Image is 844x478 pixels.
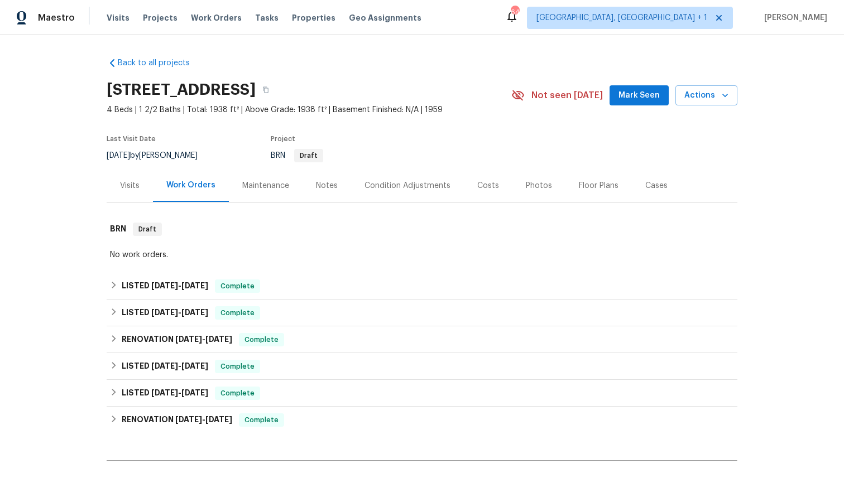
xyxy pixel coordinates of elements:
[122,413,232,427] h6: RENOVATION
[531,90,603,101] span: Not seen [DATE]
[205,416,232,423] span: [DATE]
[107,353,737,380] div: LISTED [DATE]-[DATE]Complete
[38,12,75,23] span: Maestro
[175,416,202,423] span: [DATE]
[151,308,208,316] span: -
[579,180,618,191] div: Floor Plans
[107,57,214,69] a: Back to all projects
[107,84,256,95] h2: [STREET_ADDRESS]
[175,335,232,343] span: -
[477,180,499,191] div: Costs
[175,335,202,343] span: [DATE]
[122,279,208,293] h6: LISTED
[181,389,208,397] span: [DATE]
[107,104,511,115] span: 4 Beds | 1 2/2 Baths | Total: 1938 ft² | Above Grade: 1938 ft² | Basement Finished: N/A | 1959
[107,380,737,407] div: LISTED [DATE]-[DATE]Complete
[143,12,178,23] span: Projects
[151,282,178,289] span: [DATE]
[166,180,215,191] div: Work Orders
[181,362,208,370] span: [DATE]
[191,12,242,23] span: Work Orders
[151,362,208,370] span: -
[107,326,737,353] div: RENOVATION [DATE]-[DATE]Complete
[151,389,178,397] span: [DATE]
[618,89,660,103] span: Mark Seen
[107,300,737,326] div: LISTED [DATE]-[DATE]Complete
[107,152,130,160] span: [DATE]
[122,360,208,373] h6: LISTED
[120,180,140,191] div: Visits
[122,387,208,400] h6: LISTED
[365,180,450,191] div: Condition Adjustments
[675,85,737,106] button: Actions
[242,180,289,191] div: Maintenance
[107,149,211,162] div: by [PERSON_NAME]
[271,136,295,142] span: Project
[349,12,421,23] span: Geo Assignments
[110,249,734,260] div: No work orders.
[110,223,126,236] h6: BRN
[760,12,827,23] span: [PERSON_NAME]
[107,136,156,142] span: Last Visit Date
[240,414,283,426] span: Complete
[107,12,130,23] span: Visits
[292,12,335,23] span: Properties
[122,306,208,320] h6: LISTED
[151,362,178,370] span: [DATE]
[122,333,232,346] h6: RENOVATION
[271,152,323,160] span: BRN
[610,85,669,106] button: Mark Seen
[684,89,728,103] span: Actions
[107,211,737,247] div: BRN Draft
[216,361,259,372] span: Complete
[295,152,322,159] span: Draft
[316,180,338,191] div: Notes
[151,308,178,316] span: [DATE]
[181,282,208,289] span: [DATE]
[107,273,737,300] div: LISTED [DATE]-[DATE]Complete
[216,307,259,318] span: Complete
[645,180,668,191] div: Cases
[216,388,259,399] span: Complete
[175,416,232,423] span: -
[216,281,259,292] span: Complete
[255,14,279,22] span: Tasks
[151,282,208,289] span: -
[256,80,276,100] button: Copy Address
[511,7,519,18] div: 64
[205,335,232,343] span: [DATE]
[107,407,737,433] div: RENOVATION [DATE]-[DATE]Complete
[536,12,707,23] span: [GEOGRAPHIC_DATA], [GEOGRAPHIC_DATA] + 1
[526,180,552,191] div: Photos
[240,334,283,345] span: Complete
[134,224,161,235] span: Draft
[151,389,208,397] span: -
[181,308,208,316] span: [DATE]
